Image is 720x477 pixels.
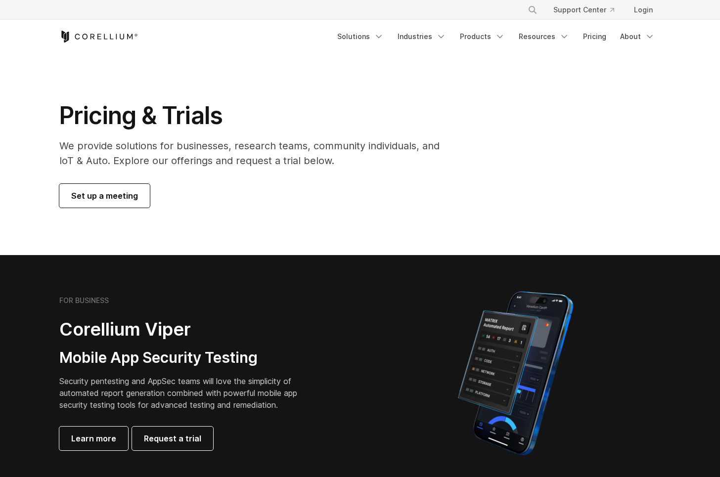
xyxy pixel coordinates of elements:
button: Search [524,1,541,19]
a: Login [626,1,661,19]
a: Products [454,28,511,45]
img: Corellium MATRIX automated report on iPhone showing app vulnerability test results across securit... [441,287,590,460]
h6: FOR BUSINESS [59,296,109,305]
span: Request a trial [144,433,201,444]
div: Navigation Menu [516,1,661,19]
a: Pricing [577,28,612,45]
a: Learn more [59,427,128,450]
a: Support Center [545,1,622,19]
span: Set up a meeting [71,190,138,202]
h2: Corellium Viper [59,318,313,341]
a: Request a trial [132,427,213,450]
a: Industries [392,28,452,45]
a: Corellium Home [59,31,138,43]
h3: Mobile App Security Testing [59,348,313,367]
a: Set up a meeting [59,184,150,208]
a: Solutions [331,28,390,45]
p: Security pentesting and AppSec teams will love the simplicity of automated report generation comb... [59,375,313,411]
h1: Pricing & Trials [59,101,453,130]
span: Learn more [71,433,116,444]
a: Resources [513,28,575,45]
a: About [614,28,661,45]
div: Navigation Menu [331,28,661,45]
p: We provide solutions for businesses, research teams, community individuals, and IoT & Auto. Explo... [59,138,453,168]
